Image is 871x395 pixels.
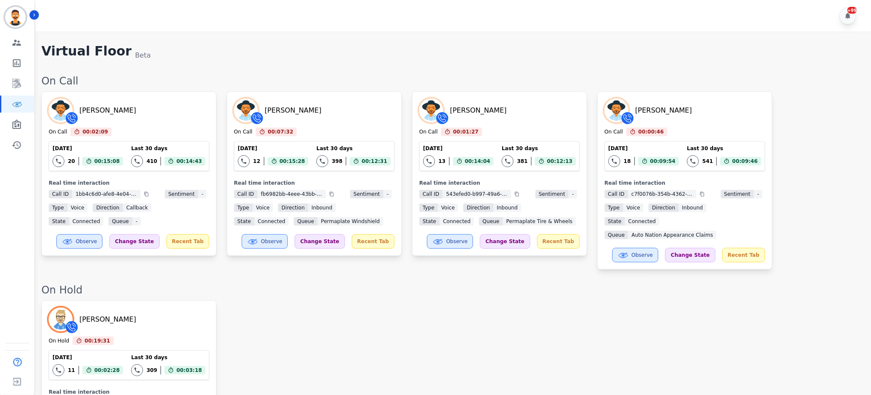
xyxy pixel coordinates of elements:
div: Last 30 days [502,145,576,152]
div: [PERSON_NAME] [79,314,136,325]
span: callback [123,203,152,212]
span: 00:12:13 [547,157,573,166]
span: Direction [93,203,123,212]
span: State [605,217,625,226]
div: Recent Tab [722,248,765,262]
div: Real time interaction [605,180,765,186]
span: - [754,190,763,198]
span: Direction [649,203,678,212]
span: 00:14:43 [176,157,202,166]
span: - [383,190,392,198]
div: Last 30 days [687,145,761,152]
span: voice [438,203,459,212]
span: Permaplate Tire & Wheels [503,217,576,226]
div: 541 [702,158,713,165]
span: Permaplate Windshield [318,217,383,226]
span: Direction [463,203,493,212]
span: Queue [479,217,503,226]
span: 1bb4c6d0-afe8-4e04-974b-f0caf41a7669 [72,190,140,198]
span: 00:09:54 [650,157,676,166]
span: Observe [631,252,653,258]
span: connected [440,217,474,226]
div: 309 [146,367,157,374]
h1: Virtual Floor [41,44,132,61]
span: - [132,217,141,226]
span: Auto Nation Appearance Claims [628,231,716,239]
span: State [49,217,69,226]
span: 00:03:18 [176,366,202,375]
div: [DATE] [423,145,494,152]
span: - [198,190,207,198]
span: 00:00:46 [638,128,664,136]
div: [PERSON_NAME] [265,105,322,116]
div: Recent Tab [537,234,580,249]
div: [PERSON_NAME] [635,105,692,116]
div: On Hold [41,283,862,297]
span: connected [625,217,660,226]
div: On Call [419,128,438,136]
span: Sentiment [165,190,198,198]
div: 381 [517,158,528,165]
img: Avatar [605,99,628,122]
img: Avatar [419,99,443,122]
div: On Hold [49,337,69,345]
img: Avatar [49,308,73,331]
span: Queue [294,217,317,226]
div: On Call [234,128,252,136]
div: Last 30 days [316,145,391,152]
div: Real time interaction [49,180,209,186]
span: 00:15:28 [280,157,305,166]
div: Recent Tab [352,234,395,249]
span: Direction [278,203,308,212]
span: - [569,190,577,198]
span: 00:02:09 [82,128,108,136]
div: [PERSON_NAME] [450,105,507,116]
button: Observe [242,234,288,249]
div: 11 [68,367,75,374]
button: Observe [56,234,102,249]
div: Change State [665,248,715,262]
span: 00:02:28 [94,366,120,375]
div: Beta [135,50,151,61]
span: Type [234,203,253,212]
span: fb6982bb-4eee-43bb-a1b2-374d142c3872 [257,190,326,198]
span: inbound [308,203,336,212]
span: Call ID [49,190,72,198]
div: Change State [109,234,159,249]
span: 00:09:46 [732,157,758,166]
span: Sentiment [535,190,569,198]
div: On Call [605,128,623,136]
div: 20 [68,158,75,165]
span: Observe [446,238,468,245]
div: [DATE] [53,354,123,361]
span: Sentiment [350,190,383,198]
span: Queue [108,217,132,226]
div: Last 30 days [131,145,205,152]
span: Observe [261,238,282,245]
div: 410 [146,158,157,165]
span: 00:01:27 [453,128,479,136]
span: connected [69,217,104,226]
span: State [419,217,440,226]
div: Last 30 days [131,354,205,361]
div: On Call [49,128,67,136]
div: Change State [480,234,530,249]
span: 00:15:08 [94,157,120,166]
span: Type [49,203,67,212]
div: 13 [438,158,446,165]
span: c7f0076b-354b-4362-b921-8c76fe922c01 [628,190,696,198]
div: On Call [41,74,862,88]
div: [PERSON_NAME] [79,105,136,116]
span: 00:14:04 [465,157,491,166]
div: Change State [295,234,345,249]
span: voice [253,203,273,212]
button: Observe [427,234,473,249]
span: inbound [679,203,707,212]
span: Type [605,203,623,212]
div: [DATE] [608,145,679,152]
div: Real time interaction [419,180,580,186]
span: connected [254,217,289,226]
img: Avatar [234,99,258,122]
span: Queue [605,231,628,239]
div: +99 [848,7,857,14]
